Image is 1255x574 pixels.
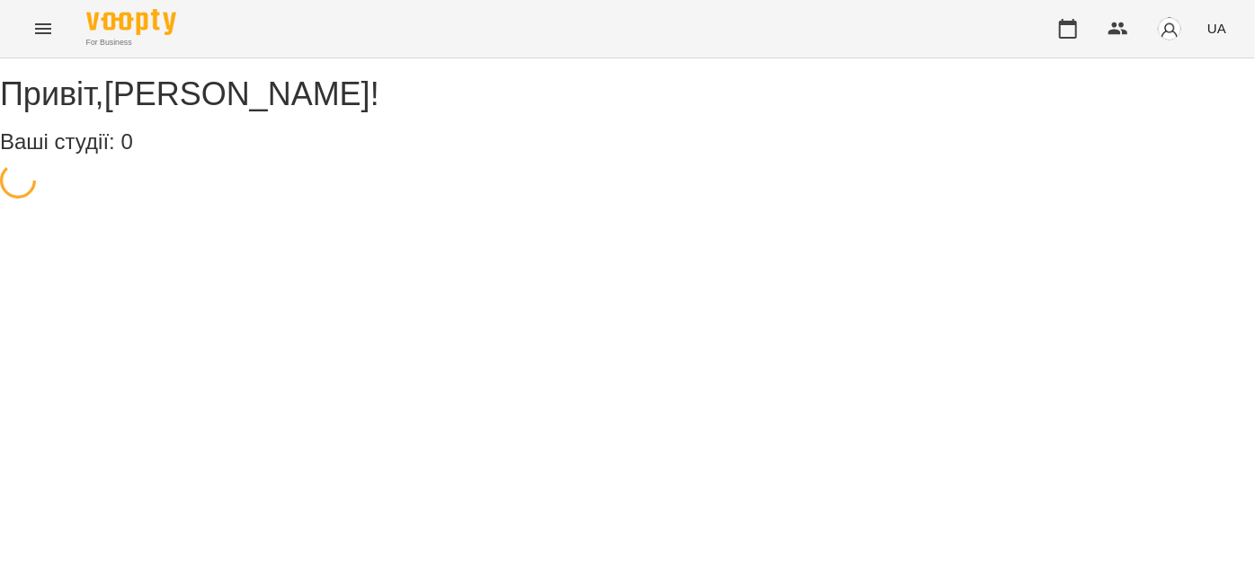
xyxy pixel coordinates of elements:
span: 0 [120,129,132,154]
img: avatar_s.png [1157,16,1182,41]
span: For Business [86,37,176,49]
button: Menu [22,7,65,50]
img: Voopty Logo [86,9,176,35]
span: UA [1207,19,1226,38]
button: UA [1200,12,1233,45]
